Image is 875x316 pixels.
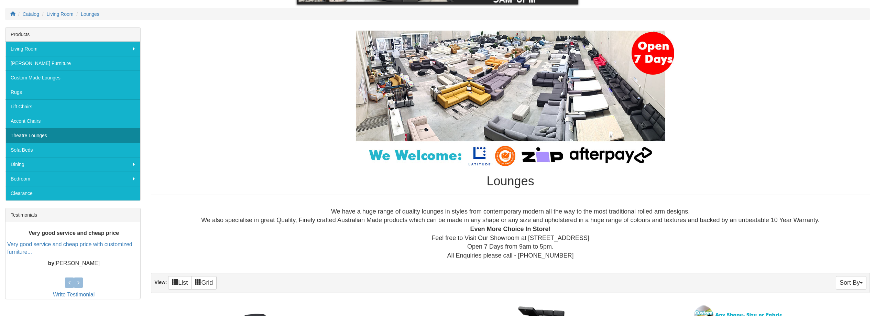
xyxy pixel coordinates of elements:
a: Living Room [47,11,74,17]
strong: View: [154,280,167,285]
a: [PERSON_NAME] Furniture [6,56,140,70]
a: Custom Made Lounges [6,70,140,85]
h1: Lounges [151,174,870,188]
a: Lounges [81,11,99,17]
img: Lounges [339,31,682,167]
b: by [48,261,54,266]
a: List [168,276,192,290]
div: Products [6,28,140,42]
a: Clearance [6,186,140,200]
a: Accent Chairs [6,114,140,128]
a: Bedroom [6,172,140,186]
div: Testimonials [6,208,140,222]
p: [PERSON_NAME] [7,260,140,268]
a: Sofa Beds [6,143,140,157]
b: Very good service and cheap price [29,230,119,236]
a: Rugs [6,85,140,99]
a: Catalog [23,11,39,17]
a: Living Room [6,42,140,56]
a: Write Testimonial [53,292,95,297]
a: Theatre Lounges [6,128,140,143]
a: Very good service and cheap price with customized furniture... [7,241,132,255]
button: Sort By [836,276,866,290]
a: Lift Chairs [6,99,140,114]
div: We have a huge range of quality lounges in styles from contemporary modern all the way to the mos... [156,207,864,260]
a: Dining [6,157,140,172]
a: Grid [191,276,217,290]
b: Even More Choice In Store! [470,226,551,232]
